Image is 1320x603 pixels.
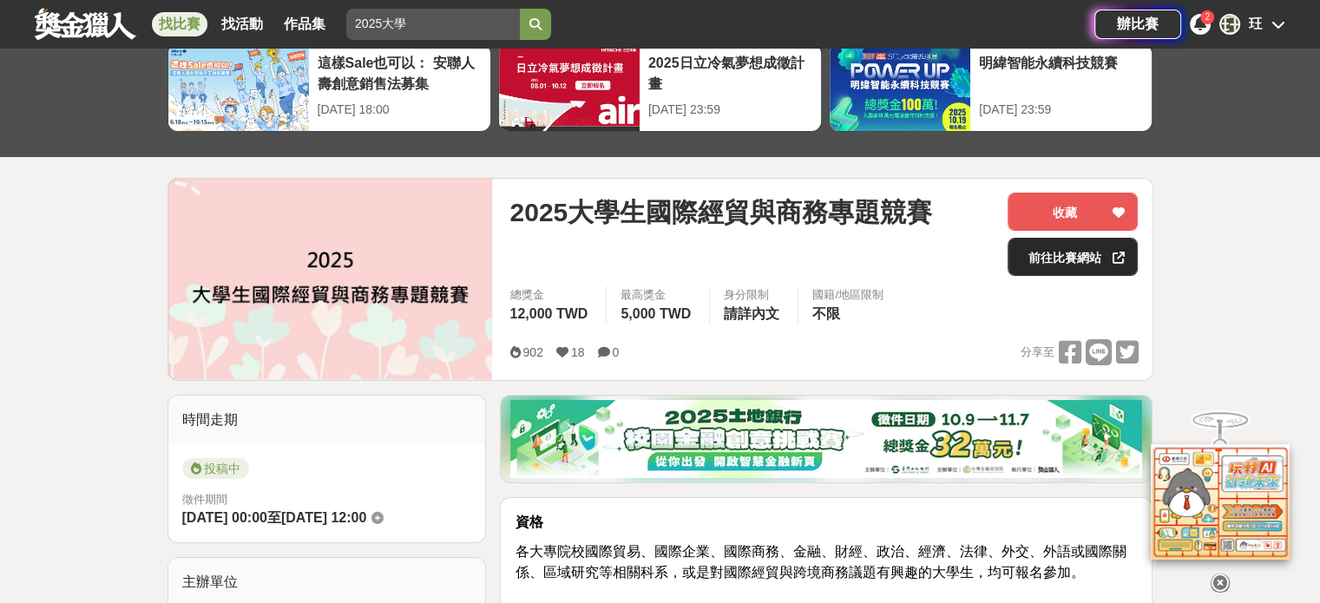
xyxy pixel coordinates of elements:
[571,345,585,359] span: 18
[522,345,542,359] span: 902
[318,101,482,119] div: [DATE] 18:00
[346,9,520,40] input: 2025土地銀行校園金融創意挑戰賽：從你出發 開啟智慧金融新頁
[1020,339,1054,365] span: 分享至
[182,510,267,525] span: [DATE] 00:00
[724,306,779,321] span: 請詳內文
[829,43,1153,132] a: 明緯智能永續科技競賽[DATE] 23:59
[979,53,1143,92] div: 明緯智能永續科技競賽
[509,286,592,304] span: 總獎金
[515,515,542,529] strong: 資格
[509,193,932,232] span: 2025大學生國際經貿與商務專題競賽
[812,306,840,321] span: 不限
[214,12,270,36] a: 找活動
[182,493,227,506] span: 徵件期間
[510,400,1142,478] img: d20b4788-230c-4a26-8bab-6e291685a538.png
[1151,444,1290,560] img: d2146d9a-e6f6-4337-9592-8cefde37ba6b.png
[498,43,822,132] a: 2025日立冷氣夢想成徵計畫[DATE] 23:59
[812,286,883,304] div: 國籍/地區限制
[1094,10,1181,39] a: 辦比賽
[1008,193,1138,231] button: 收藏
[267,510,281,525] span: 至
[724,286,784,304] div: 身分限制
[515,544,1126,580] span: 各大專院校國際貿易、國際企業、國際商務、金融、財經、政治、經濟、法律、外交、外語或國際關係、區域研究等相關科系，或是對國際經貿與跨境商務議題有興趣的大學生，均可報名參加。
[979,101,1143,119] div: [DATE] 23:59
[621,286,695,304] span: 最高獎金
[648,53,812,92] div: 2025日立冷氣夢想成徵計畫
[1219,14,1240,35] div: 玨
[509,306,588,321] span: 12,000 TWD
[318,53,482,92] div: 這樣Sale也可以： 安聯人壽創意銷售法募集
[648,101,812,119] div: [DATE] 23:59
[168,396,486,444] div: 時間走期
[182,458,249,479] span: 投稿中
[621,306,691,321] span: 5,000 TWD
[1249,14,1263,35] div: 玨
[1008,238,1138,276] a: 前往比賽網站
[168,179,493,379] img: Cover Image
[152,12,207,36] a: 找比賽
[281,510,366,525] span: [DATE] 12:00
[1205,12,1210,22] span: 2
[612,345,619,359] span: 0
[167,43,491,132] a: 這樣Sale也可以： 安聯人壽創意銷售法募集[DATE] 18:00
[277,12,332,36] a: 作品集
